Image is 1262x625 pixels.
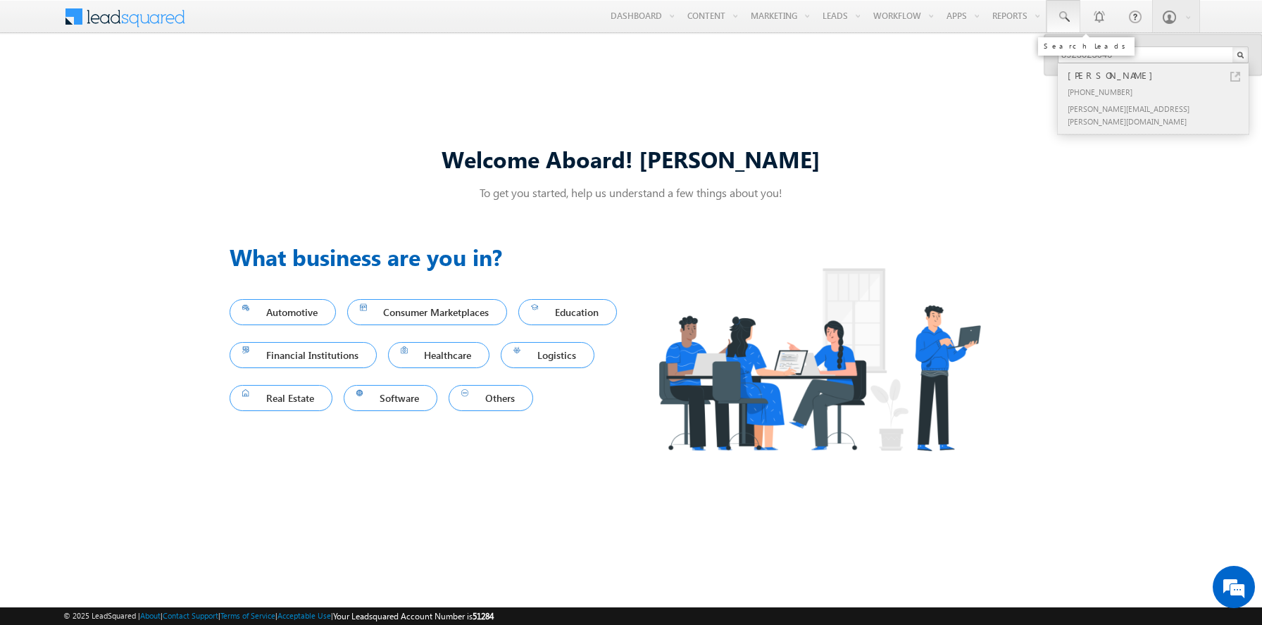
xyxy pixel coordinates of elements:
[360,303,495,322] span: Consumer Marketplaces
[333,611,494,621] span: Your Leadsquared Account Number is
[631,240,1007,479] img: Industry.png
[531,303,604,322] span: Education
[242,346,364,365] span: Financial Institutions
[1065,68,1254,83] div: [PERSON_NAME]
[231,7,265,41] div: Minimize live chat window
[1044,42,1129,50] div: Search Leads
[1058,46,1249,63] input: Search Leads
[242,303,323,322] span: Automotive
[230,185,1032,200] p: To get you started, help us understand a few things about you!
[140,611,161,620] a: About
[63,610,494,623] span: © 2025 LeadSquared | | | | |
[192,434,256,453] em: Start Chat
[242,389,320,408] span: Real Estate
[230,144,1032,174] div: Welcome Aboard! [PERSON_NAME]
[461,389,520,408] span: Others
[513,346,582,365] span: Logistics
[277,611,331,620] a: Acceptable Use
[220,611,275,620] a: Terms of Service
[163,611,218,620] a: Contact Support
[473,611,494,621] span: 51284
[73,74,237,92] div: Chat with us now
[1065,83,1254,100] div: [PHONE_NUMBER]
[230,240,631,274] h3: What business are you in?
[18,130,257,422] textarea: Type your message and hit 'Enter'
[24,74,59,92] img: d_60004797649_company_0_60004797649
[401,346,477,365] span: Healthcare
[1065,100,1254,130] div: [PERSON_NAME][EMAIL_ADDRESS][PERSON_NAME][DOMAIN_NAME]
[356,389,425,408] span: Software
